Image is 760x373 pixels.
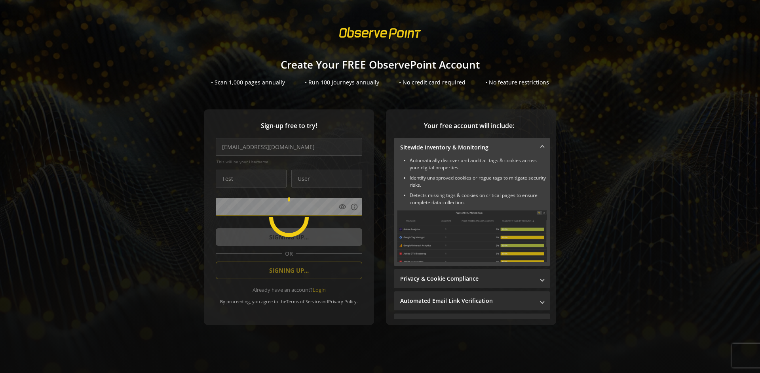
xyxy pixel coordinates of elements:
mat-expansion-panel-header: Privacy & Cookie Compliance [394,269,550,288]
li: Identify unapproved cookies or rogue tags to mitigate security risks. [410,174,547,189]
span: Sign-up free to try! [216,121,362,130]
mat-expansion-panel-header: Automated Email Link Verification [394,291,550,310]
div: • Run 100 Journeys annually [305,78,379,86]
li: Automatically discover and audit all tags & cookies across your digital properties. [410,157,547,171]
li: Detects missing tags & cookies on critical pages to ensure complete data collection. [410,192,547,206]
div: Sitewide Inventory & Monitoring [394,157,550,266]
a: Privacy Policy [328,298,357,304]
img: Sitewide Inventory & Monitoring [397,210,547,262]
div: • Scan 1,000 pages annually [211,78,285,86]
mat-panel-title: Sitewide Inventory & Monitoring [400,143,534,151]
div: • No credit card required [399,78,465,86]
mat-panel-title: Privacy & Cookie Compliance [400,275,534,283]
a: Terms of Service [286,298,320,304]
span: Your free account will include: [394,121,544,130]
mat-expansion-panel-header: Performance Monitoring with Web Vitals [394,314,550,333]
mat-expansion-panel-header: Sitewide Inventory & Monitoring [394,138,550,157]
div: By proceeding, you agree to the and . [216,293,362,304]
mat-panel-title: Automated Email Link Verification [400,297,534,305]
div: • No feature restrictions [485,78,549,86]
